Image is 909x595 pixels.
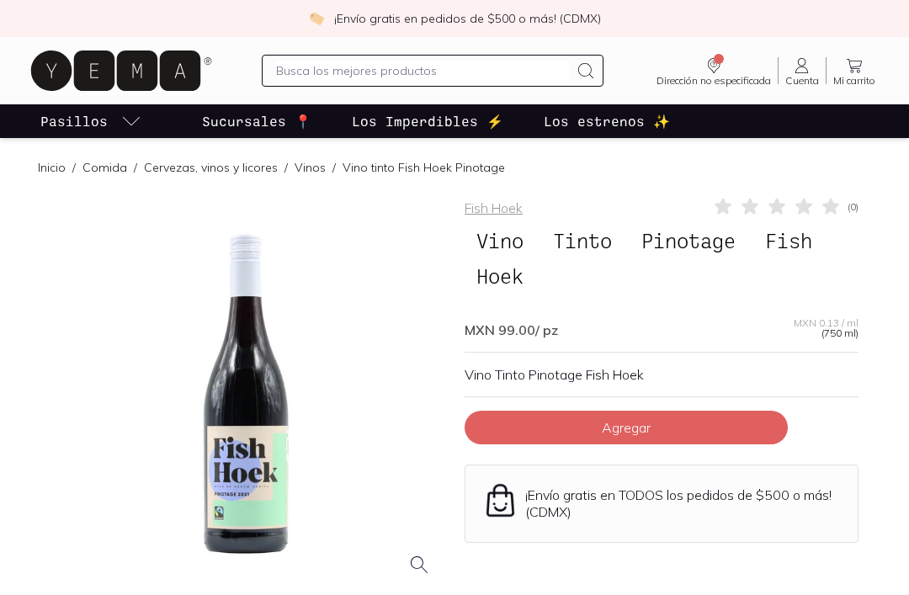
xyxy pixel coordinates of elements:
input: Busca los mejores productos [276,61,569,81]
span: ( 0 ) [848,202,858,212]
img: Envío [482,482,518,518]
span: / [127,159,144,176]
span: Hoek [465,260,535,292]
a: Los Imperdibles ⚡️ [348,104,507,138]
span: Fish [753,225,824,257]
p: Vino Tinto Pinotage Fish Hoek [465,366,858,383]
span: / [278,159,295,176]
a: Cuenta [779,56,826,86]
p: Los estrenos ✨ [544,111,670,131]
a: Dirección no especificada [650,56,778,86]
p: Los Imperdibles ⚡️ [352,111,503,131]
span: Mi carrito [833,76,875,86]
p: Sucursales 📍 [202,111,311,131]
span: / [66,159,82,176]
img: check [309,11,324,26]
p: Pasillos [40,111,108,131]
p: ¡Envío gratis en TODOS los pedidos de $500 o más! (CDMX) [525,486,841,520]
span: (750 ml) [821,328,858,338]
p: Vino tinto Fish Hoek Pinotage [343,159,505,176]
span: / [326,159,343,176]
span: Cuenta [785,76,819,86]
a: pasillo-todos-link [37,104,145,138]
span: Vino [465,225,535,257]
span: MXN 99.00 / pz [465,321,558,338]
a: Fish Hoek [465,199,523,216]
a: Mi carrito [827,56,882,86]
span: Pinotage [630,225,747,257]
a: Inicio [38,160,66,175]
span: MXN 0.13 / ml [794,318,858,328]
a: Vinos [295,160,326,175]
p: ¡Envío gratis en pedidos de $500 o más! (CDMX) [334,10,601,27]
a: Los estrenos ✨ [540,104,673,138]
a: Sucursales 📍 [199,104,315,138]
button: Agregar [465,411,788,444]
a: Cervezas, vinos y licores [144,160,278,175]
span: Agregar [602,419,651,436]
span: Dirección no especificada [656,76,771,86]
a: Comida [82,160,127,175]
span: Tinto [541,225,624,257]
